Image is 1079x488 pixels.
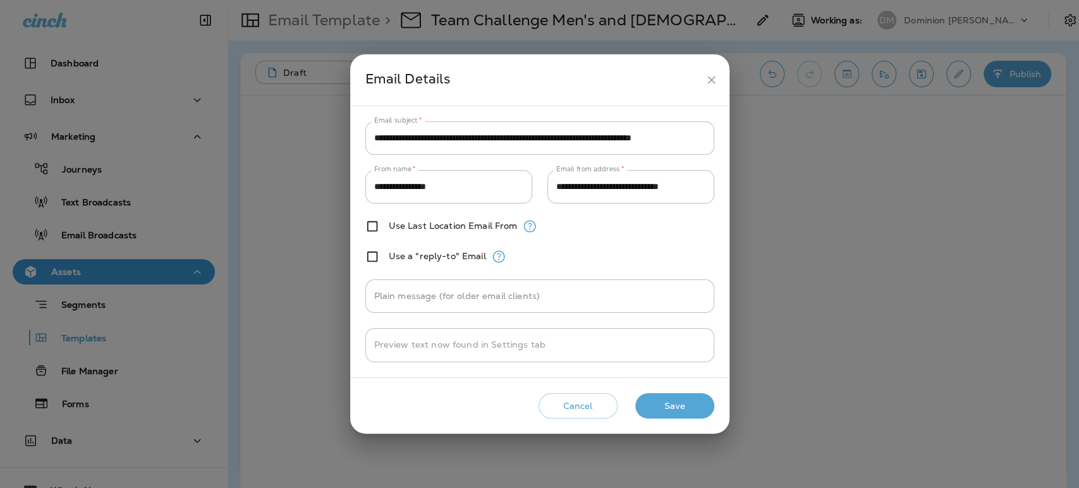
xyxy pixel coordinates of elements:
div: Email Details [365,68,700,92]
button: close [700,68,723,92]
label: Email from address [556,164,624,174]
button: Save [635,393,714,419]
label: Use a "reply-to" Email [389,251,486,261]
label: Use Last Location Email From [389,221,518,231]
label: From name [374,164,416,174]
label: Email subject [374,116,422,125]
button: Cancel [539,393,618,419]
